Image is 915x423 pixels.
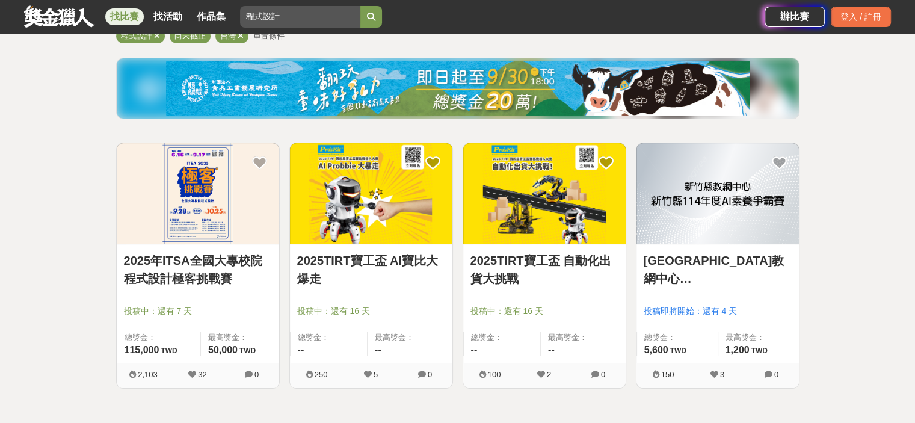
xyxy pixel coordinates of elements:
span: TWD [670,347,686,355]
span: 32 [198,370,206,379]
img: Cover Image [290,143,452,244]
img: Cover Image [636,143,799,244]
span: 3 [720,370,724,379]
span: -- [471,345,478,355]
span: 總獎金： [644,332,710,344]
a: 辦比賽 [765,7,825,27]
span: 投稿即將開始：還有 4 天 [644,305,792,318]
span: 1,200 [726,345,750,355]
a: 2025TIRT寶工盃 AI寶比大爆走 [297,252,445,288]
a: 2025TIRT寶工盃 自動化出貨大挑戰 [470,252,618,288]
a: 找活動 [149,8,187,25]
span: 台灣 [220,31,236,40]
span: 最高獎金： [208,332,272,344]
span: TWD [751,347,768,355]
span: TWD [161,347,177,355]
span: 投稿中：還有 16 天 [297,305,445,318]
span: -- [298,345,304,355]
span: 2 [547,370,551,379]
span: 最高獎金： [375,332,445,344]
span: 0 [428,370,432,379]
span: 2,103 [138,370,158,379]
span: 0 [774,370,778,379]
span: 尚未截止 [174,31,206,40]
span: 5,600 [644,345,668,355]
div: 登入 / 註冊 [831,7,891,27]
span: 程式設計 [121,31,152,40]
span: 5 [374,370,378,379]
span: 最高獎金： [726,332,792,344]
a: 找比賽 [105,8,144,25]
img: Cover Image [463,143,626,244]
a: [GEOGRAPHIC_DATA]教網中心 [GEOGRAPHIC_DATA]114年度AI素養爭霸賽 [644,252,792,288]
span: 投稿中：還有 7 天 [124,305,272,318]
span: 最高獎金： [548,332,618,344]
span: 250 [315,370,328,379]
span: -- [548,345,555,355]
span: 100 [488,370,501,379]
img: Cover Image [117,143,279,244]
a: 作品集 [192,8,230,25]
span: 投稿中：還有 16 天 [470,305,618,318]
span: 重置條件 [253,31,285,40]
span: 0 [601,370,605,379]
span: 115,000 [125,345,159,355]
span: 總獎金： [471,332,534,344]
a: 2025年ITSA全國大專校院程式設計極客挑戰賽 [124,252,272,288]
span: 50,000 [208,345,238,355]
span: -- [375,345,381,355]
span: 總獎金： [298,332,360,344]
input: 2025「洗手新日常：全民 ALL IN」洗手歌全台徵選 [240,6,360,28]
span: 總獎金： [125,332,193,344]
img: ea6d37ea-8c75-4c97-b408-685919e50f13.jpg [166,61,750,116]
span: 0 [254,370,259,379]
span: 150 [661,370,674,379]
span: TWD [239,347,256,355]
